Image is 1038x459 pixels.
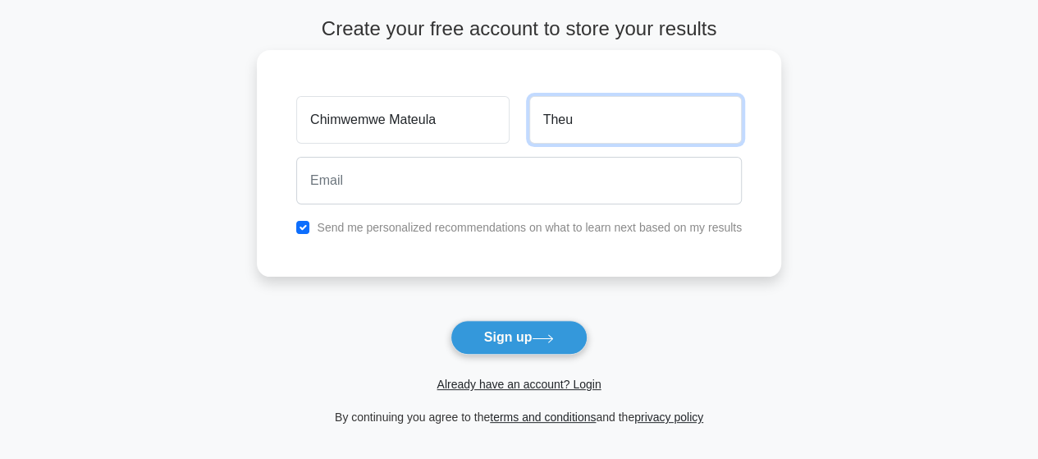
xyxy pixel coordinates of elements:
[247,407,791,427] div: By continuing you agree to the and the
[529,96,742,144] input: Last name
[296,157,742,204] input: Email
[317,221,742,234] label: Send me personalized recommendations on what to learn next based on my results
[490,411,596,424] a: terms and conditions
[257,17,781,41] h4: Create your free account to store your results
[450,320,588,355] button: Sign up
[634,411,703,424] a: privacy policy
[296,96,509,144] input: First name
[437,378,601,391] a: Already have an account? Login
